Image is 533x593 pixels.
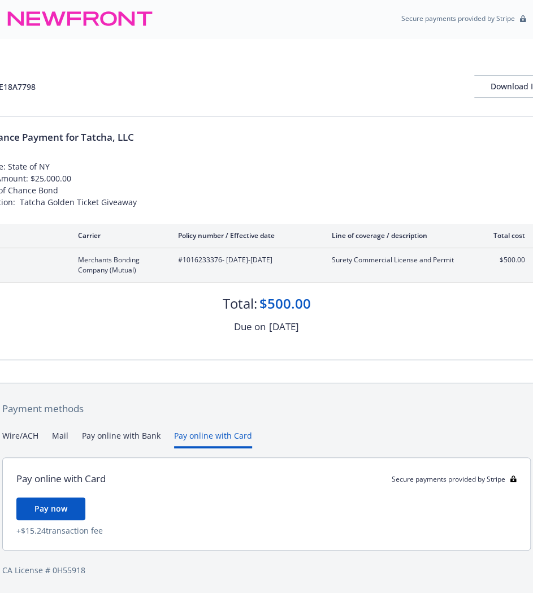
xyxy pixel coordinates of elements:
[78,255,160,275] span: Merchants Bonding Company (Mutual)
[78,231,160,240] div: Carrier
[52,430,68,448] button: Mail
[178,255,314,265] span: #1016233376 - [DATE]-[DATE]
[234,319,266,334] div: Due on
[178,231,314,240] div: Policy number / Effective date
[269,319,299,334] div: [DATE]
[483,255,525,265] span: $500.00
[34,503,67,514] span: Pay now
[16,525,517,536] div: + $15.24 transaction fee
[392,474,517,484] div: Secure payments provided by Stripe
[223,294,257,313] div: Total:
[2,430,38,448] button: Wire/ACH
[16,471,106,486] div: Pay online with Card
[483,231,525,240] div: Total cost
[332,255,465,265] span: Surety Commercial License and Permit
[332,231,465,240] div: Line of coverage / description
[16,497,85,520] button: Pay now
[401,14,515,23] p: Secure payments provided by Stripe
[2,401,531,416] div: Payment methods
[2,564,531,576] div: CA License # 0H55918
[174,430,252,448] button: Pay online with Card
[259,294,311,313] div: $500.00
[82,430,161,448] button: Pay online with Bank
